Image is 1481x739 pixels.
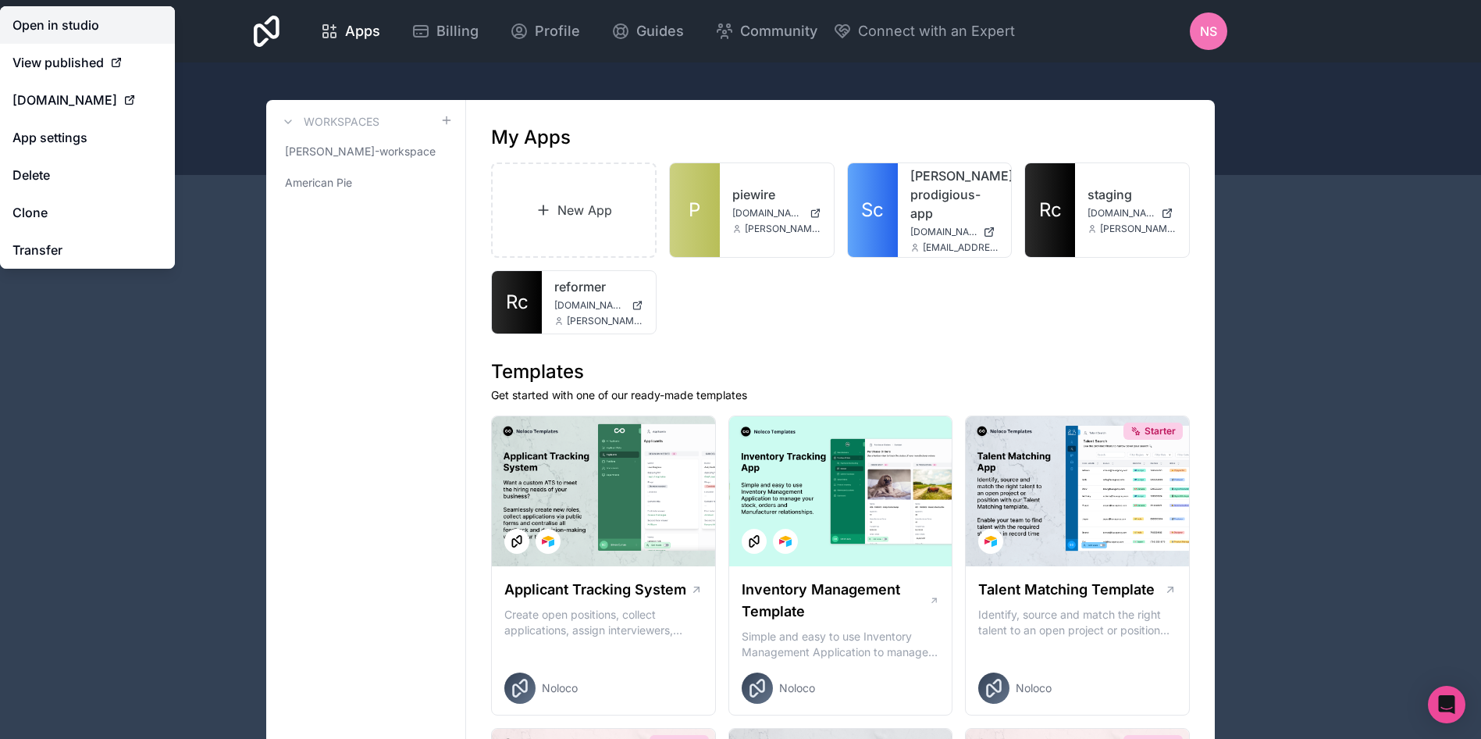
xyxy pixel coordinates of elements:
span: [PERSON_NAME][EMAIL_ADDRESS][DOMAIN_NAME] [1100,223,1177,235]
a: piewire [732,185,821,204]
a: Rc [492,271,542,334]
p: Get started with one of our ready-made templates [491,387,1190,403]
span: Noloco [542,680,578,696]
a: Billing [399,14,491,48]
a: P [670,163,720,257]
h1: Talent Matching Template [978,579,1155,601]
a: American Pie [279,169,453,197]
a: [PERSON_NAME]-prodigious-app [910,166,999,223]
a: Community [703,14,830,48]
h1: Applicant Tracking System [504,579,686,601]
a: Apps [308,14,393,48]
a: Profile [497,14,593,48]
span: Apps [345,20,380,42]
div: Open Intercom Messenger [1428,686,1465,723]
a: reformer [554,277,643,296]
span: View published [12,53,104,72]
img: Airtable Logo [779,535,792,548]
span: [DOMAIN_NAME] [554,299,625,312]
span: [DOMAIN_NAME] [1088,207,1155,220]
a: Sc [848,163,898,257]
span: Rc [1039,198,1062,223]
a: [DOMAIN_NAME] [732,207,821,220]
img: Airtable Logo [542,535,554,548]
h1: Inventory Management Template [742,579,929,623]
a: Guides [599,14,696,48]
p: Simple and easy to use Inventory Management Application to manage your stock, orders and Manufact... [742,629,940,660]
p: Create open positions, collect applications, assign interviewers, centralise candidate feedback a... [504,607,703,638]
span: [EMAIL_ADDRESS][DOMAIN_NAME] [923,241,999,254]
a: staging [1088,185,1177,204]
span: [DOMAIN_NAME] [732,207,803,220]
button: Connect with an Expert [833,20,1015,42]
a: [DOMAIN_NAME] [1088,207,1177,220]
a: [PERSON_NAME]-workspace [279,137,453,166]
span: Starter [1145,425,1176,437]
h3: Workspaces [304,114,379,130]
span: Guides [636,20,684,42]
a: Workspaces [279,112,379,131]
a: [DOMAIN_NAME] [910,226,999,238]
span: Rc [506,290,529,315]
p: Identify, source and match the right talent to an open project or position with our Talent Matchi... [978,607,1177,638]
span: [PERSON_NAME]-workspace [285,144,436,159]
a: [DOMAIN_NAME] [554,299,643,312]
h1: Templates [491,359,1190,384]
h1: My Apps [491,125,571,150]
span: Noloco [779,680,815,696]
span: Billing [436,20,479,42]
img: Airtable Logo [984,535,997,548]
span: Noloco [1016,680,1052,696]
span: Sc [861,198,884,223]
span: P [689,198,700,223]
span: NS [1200,22,1217,41]
span: Connect with an Expert [858,20,1015,42]
span: American Pie [285,175,352,191]
span: [DOMAIN_NAME] [12,91,117,109]
a: New App [491,162,657,258]
span: [PERSON_NAME][EMAIL_ADDRESS][DOMAIN_NAME] [745,223,821,235]
span: Profile [535,20,580,42]
a: Rc [1025,163,1075,257]
span: [PERSON_NAME][EMAIL_ADDRESS][DOMAIN_NAME] [567,315,643,327]
span: [DOMAIN_NAME] [910,226,977,238]
span: Community [740,20,817,42]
